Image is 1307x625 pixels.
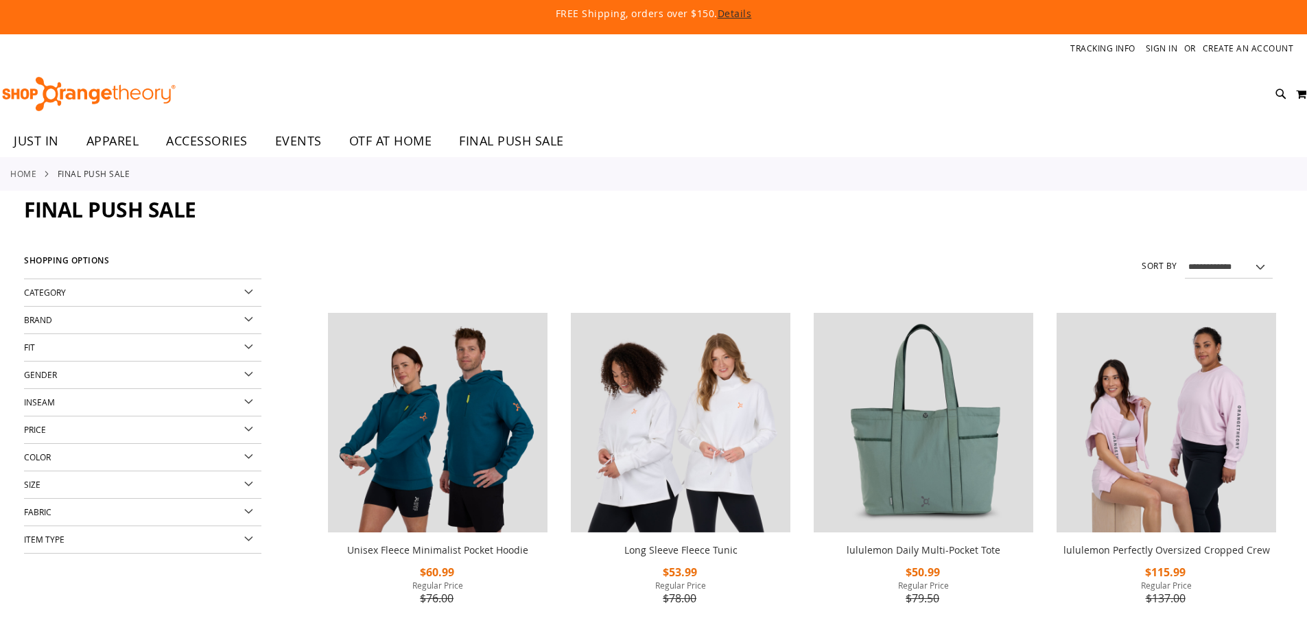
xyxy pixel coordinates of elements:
[58,167,130,180] strong: FINAL PUSH SALE
[420,591,456,606] span: $76.00
[24,389,261,416] div: Inseam
[86,126,139,156] span: APPAREL
[24,424,46,435] span: Price
[420,565,456,580] span: $60.99
[1057,313,1276,535] a: lululemon Perfectly Oversized Cropped Crew
[24,362,261,389] div: Gender
[24,526,261,554] div: Item Type
[328,580,547,591] span: Regular Price
[335,126,446,157] a: OTF AT HOME
[663,565,699,580] span: $53.99
[24,479,40,490] span: Size
[1063,543,1270,556] a: lululemon Perfectly Oversized Cropped Crew
[166,126,248,156] span: ACCESSORIES
[24,334,261,362] div: Fit
[663,591,698,606] span: $78.00
[1145,565,1188,580] span: $115.99
[24,534,64,545] span: Item Type
[1057,580,1276,591] span: Regular Price
[906,591,941,606] span: $79.50
[571,580,790,591] span: Regular Price
[1142,260,1177,272] label: Sort By
[24,397,55,408] span: Inseam
[328,313,547,535] a: Unisex Fleece Minimalist Pocket Hoodie
[261,126,335,157] a: EVENTS
[624,543,738,556] a: Long Sleeve Fleece Tunic
[571,313,790,535] a: Product image for Fleece Long Sleeve
[24,506,51,517] span: Fabric
[1070,43,1135,54] a: Tracking Info
[24,369,57,380] span: Gender
[328,313,547,532] img: Unisex Fleece Minimalist Pocket Hoodie
[1146,43,1178,54] a: Sign In
[275,126,322,156] span: EVENTS
[814,313,1033,532] img: lululemon Daily Multi-Pocket Tote
[814,580,1033,591] span: Regular Price
[152,126,261,157] a: ACCESSORIES
[24,314,52,325] span: Brand
[349,126,432,156] span: OTF AT HOME
[445,126,578,156] a: FINAL PUSH SALE
[571,313,790,532] img: Product image for Fleece Long Sleeve
[906,565,942,580] span: $50.99
[10,167,36,180] a: Home
[24,307,261,334] div: Brand
[1146,591,1188,606] span: $137.00
[14,126,59,156] span: JUST IN
[73,126,153,157] a: APPAREL
[814,313,1033,535] a: lululemon Daily Multi-Pocket Tote
[242,7,1065,21] p: FREE Shipping, orders over $150.
[718,7,752,20] a: Details
[1057,313,1276,532] img: lululemon Perfectly Oversized Cropped Crew
[1203,43,1294,54] a: Create an Account
[24,416,261,444] div: Price
[24,444,261,471] div: Color
[847,543,1000,556] a: lululemon Daily Multi-Pocket Tote
[347,543,528,556] a: Unisex Fleece Minimalist Pocket Hoodie
[24,250,261,279] strong: Shopping Options
[459,126,564,156] span: FINAL PUSH SALE
[24,279,261,307] div: Category
[24,196,196,224] span: FINAL PUSH SALE
[24,471,261,499] div: Size
[24,342,35,353] span: Fit
[24,499,261,526] div: Fabric
[24,451,51,462] span: Color
[24,287,66,298] span: Category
